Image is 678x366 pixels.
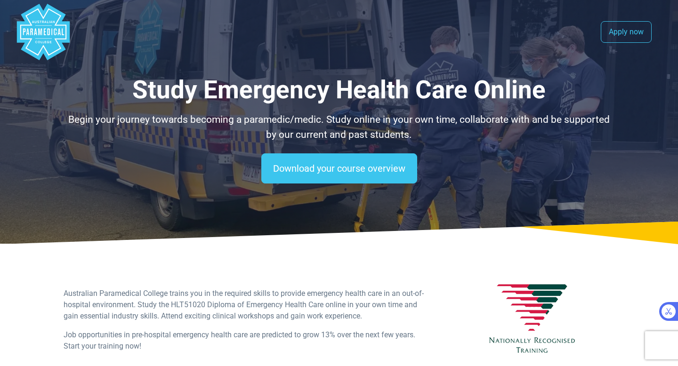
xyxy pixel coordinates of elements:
a: Download your course overview [261,153,417,183]
h1: Study Emergency Health Care Online [64,75,614,105]
p: Job opportunities in pre-hospital emergency health care are predicted to grow 13% over the next f... [64,329,427,352]
p: Begin your journey towards becoming a paramedic/medic. Study online in your own time, collaborate... [64,112,614,142]
a: Apply now [601,21,652,43]
div: Australian Paramedical College [15,4,72,60]
p: Australian Paramedical College trains you in the required skills to provide emergency health care... [64,288,427,322]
